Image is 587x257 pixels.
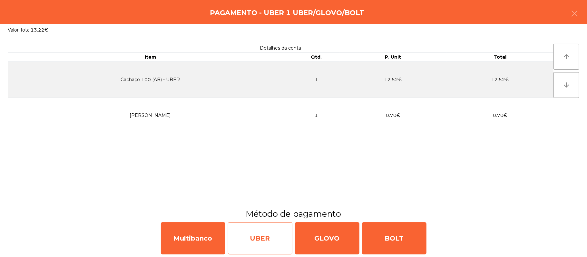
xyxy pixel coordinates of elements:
[293,62,340,98] td: 1
[446,62,553,98] td: 12.52€
[228,222,292,254] div: UBER
[293,98,340,133] td: 1
[5,208,582,220] h3: Método de pagamento
[563,81,570,89] i: arrow_downward
[260,45,301,51] span: Detalhes da conta
[161,222,225,254] div: Multibanco
[339,62,446,98] td: 12.52€
[563,53,570,61] i: arrow_upward
[295,222,359,254] div: GLOVO
[210,8,364,18] h4: Pagamento - UBER 1 UBER/GLOVO/BOLT
[293,53,340,62] th: Qtd.
[553,72,579,98] button: arrow_downward
[553,44,579,70] button: arrow_upward
[339,98,446,133] td: 0.70€
[8,62,293,98] td: Cachaço 100 (AB) - UBER
[446,53,553,62] th: Total
[8,53,293,62] th: Item
[362,222,426,254] div: BOLT
[8,98,293,133] td: [PERSON_NAME]
[339,53,446,62] th: P. Unit
[8,27,31,33] span: Valor Total
[446,98,553,133] td: 0.70€
[31,27,48,33] span: 13.22€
